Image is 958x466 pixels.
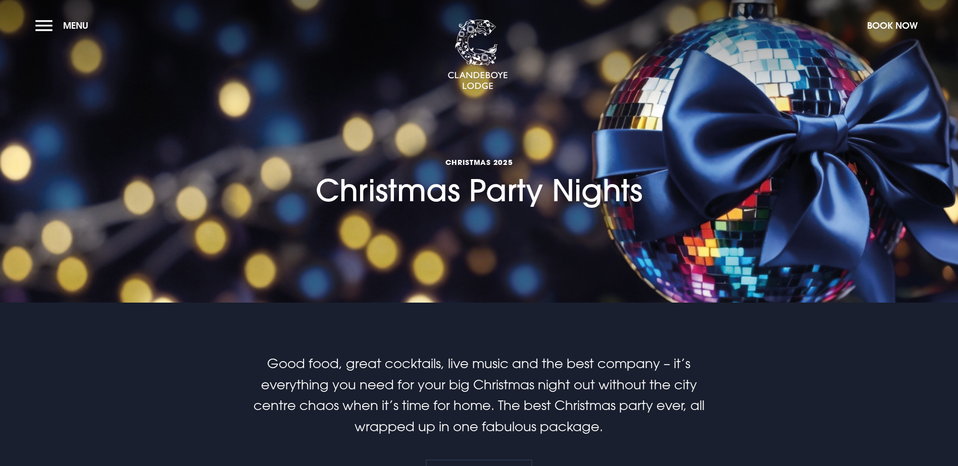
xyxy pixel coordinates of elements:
[238,353,719,437] p: Good food, great cocktails, live music and the best company – it’s everything you need for your b...
[862,15,923,36] button: Book Now
[63,20,88,31] span: Menu
[316,157,642,167] span: Christmas 2025
[316,99,642,208] h1: Christmas Party Nights
[35,15,93,36] button: Menu
[447,20,508,90] img: Clandeboye Lodge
